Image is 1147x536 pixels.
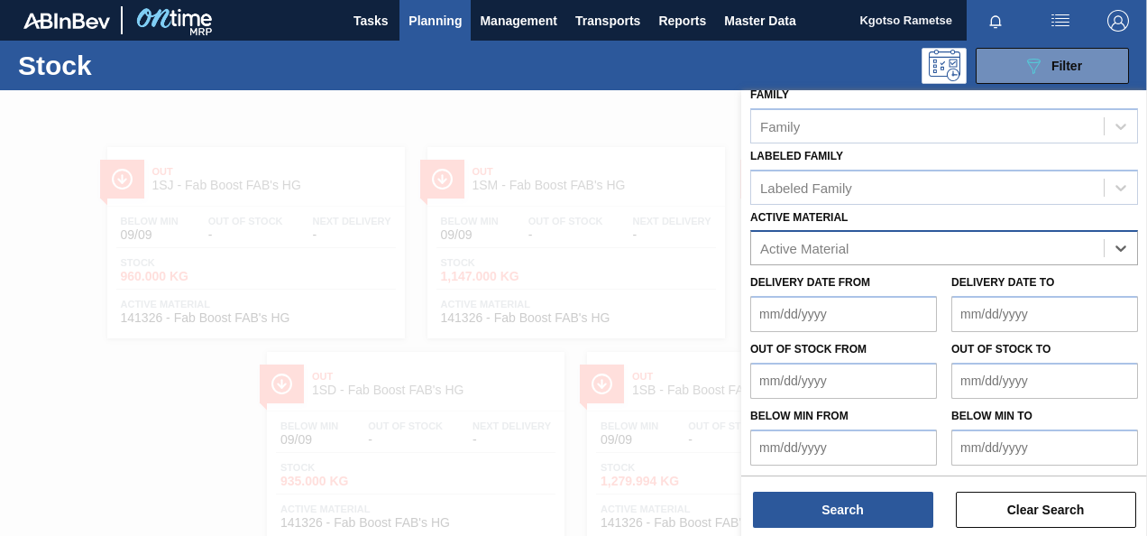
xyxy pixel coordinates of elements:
[951,296,1138,332] input: mm/dd/yyyy
[951,430,1138,466] input: mm/dd/yyyy
[922,48,967,84] div: Programming: no user selected
[750,211,848,224] label: Active Material
[951,410,1032,422] label: Below Min to
[351,10,390,32] span: Tasks
[760,180,852,195] div: Labeled Family
[760,118,800,134] div: Family
[1050,10,1071,32] img: userActions
[18,55,267,76] h1: Stock
[750,430,937,466] input: mm/dd/yyyy
[760,241,849,256] div: Active Material
[750,363,937,399] input: mm/dd/yyyy
[750,150,843,162] label: Labeled Family
[750,276,870,289] label: Delivery Date from
[408,10,462,32] span: Planning
[951,276,1054,289] label: Delivery Date to
[750,410,849,422] label: Below Min from
[480,10,557,32] span: Management
[23,13,110,29] img: TNhmsLtSVTkK8tSr43FrP2fwEKptu5GPRR3wAAAABJRU5ErkJggg==
[658,10,706,32] span: Reports
[1051,59,1082,73] span: Filter
[967,8,1024,33] button: Notifications
[951,363,1138,399] input: mm/dd/yyyy
[951,343,1051,356] label: Out of Stock to
[750,343,867,356] label: Out of Stock from
[724,10,795,32] span: Master Data
[575,10,640,32] span: Transports
[1107,10,1129,32] img: Logout
[750,88,789,101] label: Family
[976,48,1129,84] button: Filter
[750,296,937,332] input: mm/dd/yyyy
